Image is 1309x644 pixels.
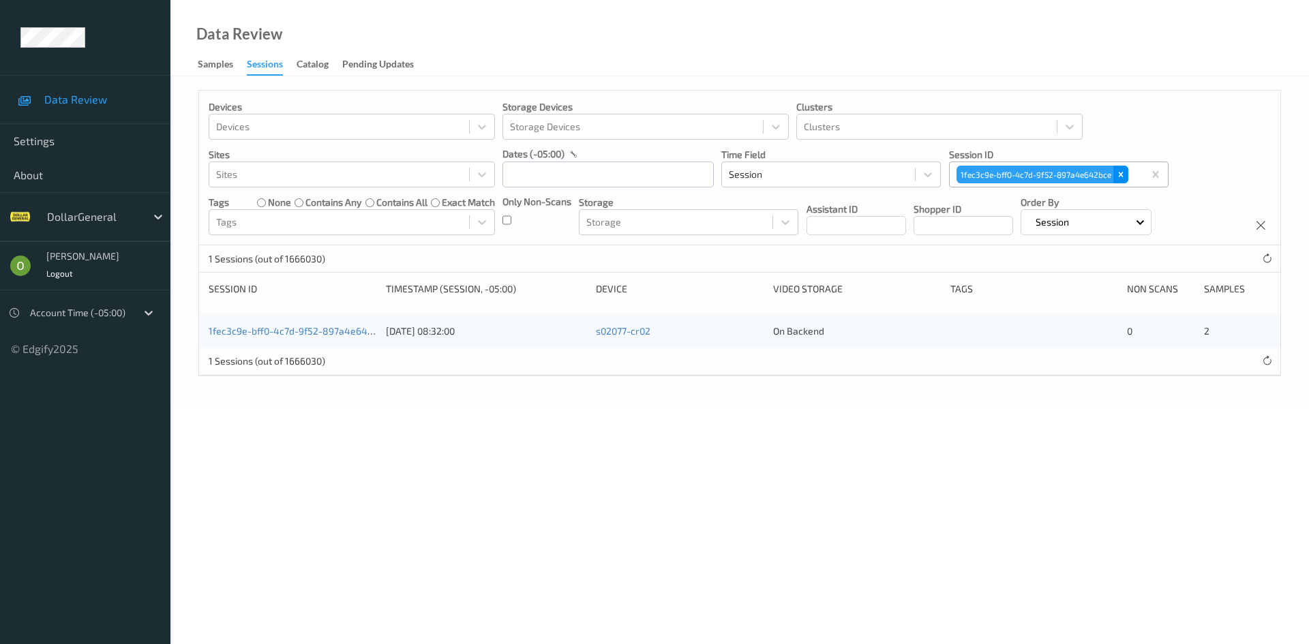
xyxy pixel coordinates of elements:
p: Time Field [721,148,941,162]
span: 2 [1204,325,1209,337]
div: Device [596,282,764,296]
div: Remove 1fec3c9e-bff0-4c7d-9f52-897a4e642bce [1113,166,1128,183]
p: Order By [1021,196,1152,209]
p: 1 Sessions (out of 1666030) [209,252,325,266]
p: Shopper ID [914,202,1013,216]
div: Session ID [209,282,376,296]
p: Assistant ID [807,202,906,216]
p: Storage [579,196,798,209]
div: Timestamp (Session, -05:00) [386,282,587,296]
p: Session [1031,215,1074,229]
a: s02077-cr02 [596,325,650,337]
p: Sites [209,148,495,162]
div: 1fec3c9e-bff0-4c7d-9f52-897a4e642bce [957,166,1113,183]
div: Samples [198,57,233,74]
div: Non Scans [1127,282,1194,296]
p: Session ID [949,148,1169,162]
div: Catalog [297,57,329,74]
label: none [268,196,291,209]
a: 1fec3c9e-bff0-4c7d-9f52-897a4e642bce [209,325,389,337]
a: Catalog [297,55,342,74]
p: Storage Devices [502,100,789,114]
p: Devices [209,100,495,114]
p: Clusters [796,100,1083,114]
div: Pending Updates [342,57,414,74]
label: contains all [376,196,427,209]
a: Pending Updates [342,55,427,74]
div: Video Storage [773,282,941,296]
div: Tags [950,282,1118,296]
p: 1 Sessions (out of 1666030) [209,354,325,368]
label: exact match [442,196,495,209]
p: dates (-05:00) [502,147,565,161]
a: Samples [198,55,247,74]
label: contains any [305,196,361,209]
span: 0 [1127,325,1132,337]
div: Sessions [247,57,283,76]
p: Tags [209,196,229,209]
div: [DATE] 08:32:00 [386,324,587,338]
a: Sessions [247,55,297,76]
div: On Backend [773,324,941,338]
p: Only Non-Scans [502,195,571,209]
div: Data Review [196,27,282,41]
div: Samples [1204,282,1271,296]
